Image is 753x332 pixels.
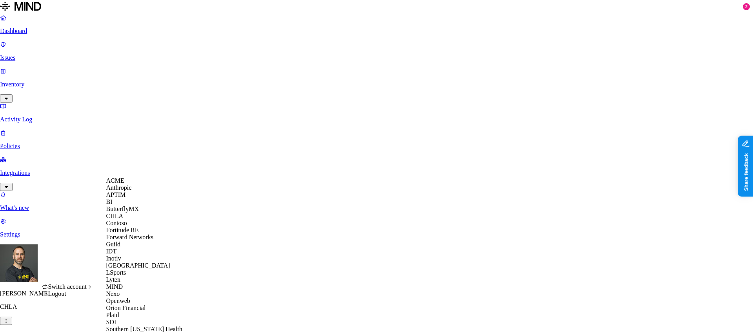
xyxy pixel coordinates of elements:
span: Openweb [106,297,130,304]
span: Nexo [106,290,120,297]
span: Lyten [106,276,120,283]
span: Fortitude RE [106,227,139,233]
span: IDT [106,248,117,255]
span: ACME [106,177,124,184]
span: LSports [106,269,126,276]
span: Guild [106,241,120,248]
span: APTIM [106,191,126,198]
span: Inotiv [106,255,121,262]
span: Contoso [106,220,127,226]
span: Anthropic [106,184,132,191]
span: Orion Financial [106,304,146,311]
span: CHLA [106,213,124,219]
div: Logout [42,290,93,297]
span: SDI [106,319,116,325]
span: Plaid [106,312,119,318]
span: Forward Networks [106,234,153,240]
span: Switch account [48,283,87,290]
span: MIND [106,283,123,290]
span: [GEOGRAPHIC_DATA] [106,262,170,269]
span: ButterflyMX [106,205,139,212]
span: BI [106,198,113,205]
